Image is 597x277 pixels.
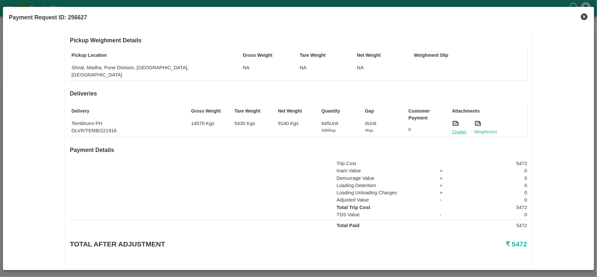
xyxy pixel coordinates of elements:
[337,182,432,189] p: Loading Detention
[337,196,432,203] p: Adjusted Value
[452,108,526,115] p: Attachments
[243,52,278,59] p: Gross Weight
[337,205,370,210] strong: Total Trip Cost
[365,128,373,132] span: 0 Kgs
[365,108,400,115] p: Gap
[440,196,456,203] p: -
[300,52,335,59] p: Tare Weight
[300,64,335,71] p: NA
[322,128,336,132] span: 8385 Kgs
[9,14,87,21] b: Payment Request ID: 256627
[464,222,527,229] p: 5472
[440,175,456,182] p: +
[71,52,221,59] p: Pickup Location
[464,196,527,203] p: 0
[464,211,527,218] p: 0
[474,129,497,135] a: Weightment
[440,189,456,196] p: +
[464,189,527,196] p: 0
[71,108,183,115] p: Delivery
[375,240,527,249] h5: ₹ 5472
[365,120,400,127] p: 0 Unit
[278,120,313,127] p: 9140 Kgs
[337,167,432,174] p: Inam Value
[234,108,270,115] p: Tare Weight
[408,127,444,133] p: 0
[234,120,270,127] p: 5430 Kgs
[414,52,526,59] p: Weighment Slip
[464,204,527,211] p: 5472
[440,167,456,174] p: +
[191,108,227,115] p: Gross Weight
[464,175,527,182] p: 0
[71,127,183,134] p: DLVR/TEMB/221916
[440,211,456,218] p: -
[243,64,278,71] p: NA
[70,240,375,249] h5: Total after adjustment
[322,120,357,127] p: 645 Unit
[357,52,392,59] p: Net Weight
[357,64,392,71] p: NA
[71,64,221,79] p: Shiral, Madha, Pune Division, [GEOGRAPHIC_DATA], [GEOGRAPHIC_DATA]
[337,175,432,182] p: Demurrage Value
[452,129,467,135] a: Challan
[70,145,527,155] h6: Payment Details
[464,160,527,167] p: 5472
[337,160,432,167] p: Trip Cost
[70,36,527,45] h6: Pickup Weighment Details
[191,120,227,127] p: 14570 Kgs
[337,223,360,228] strong: Total Paid
[408,108,444,121] p: Customer Payment
[337,189,432,196] p: Loading Unloading Charges
[440,182,456,189] p: +
[71,120,183,127] p: Tembhurni PH
[464,182,527,189] p: 0
[337,211,432,218] p: TDS Value
[322,108,357,115] p: Quantity
[278,108,313,115] p: Net Weight
[464,167,527,174] p: 0
[70,89,527,98] h6: Deliveries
